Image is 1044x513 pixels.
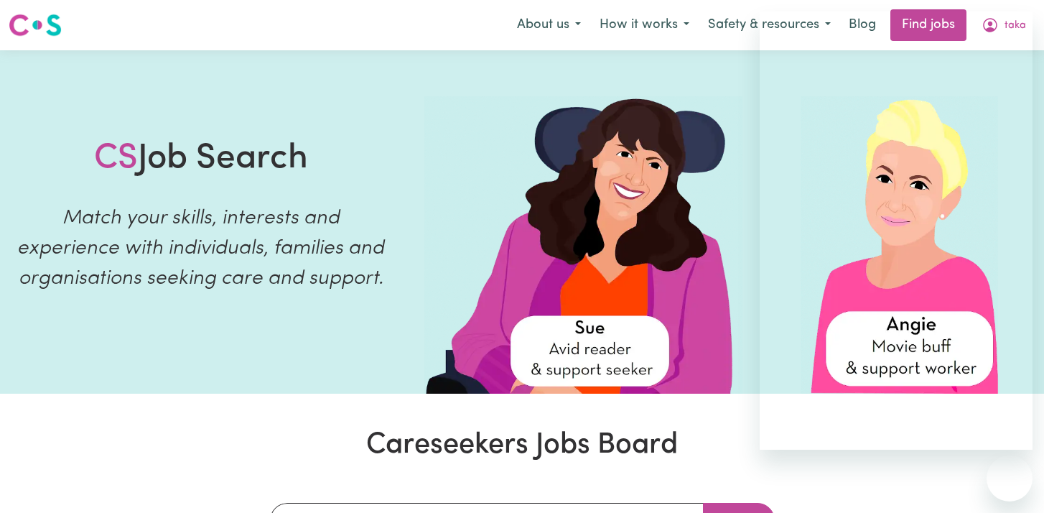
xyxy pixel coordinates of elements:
[590,10,699,40] button: How it works
[890,9,966,41] a: Find jobs
[9,12,62,38] img: Careseekers logo
[9,9,62,42] a: Careseekers logo
[972,10,1035,40] button: My Account
[699,10,840,40] button: Safety & resources
[94,142,138,176] span: CS
[760,11,1033,450] iframe: Messaging window
[840,9,885,41] a: Blog
[94,139,308,180] h1: Job Search
[17,203,384,294] p: Match your skills, interests and experience with individuals, families and organisations seeking ...
[508,10,590,40] button: About us
[987,456,1033,502] iframe: Button to launch messaging window, conversation in progress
